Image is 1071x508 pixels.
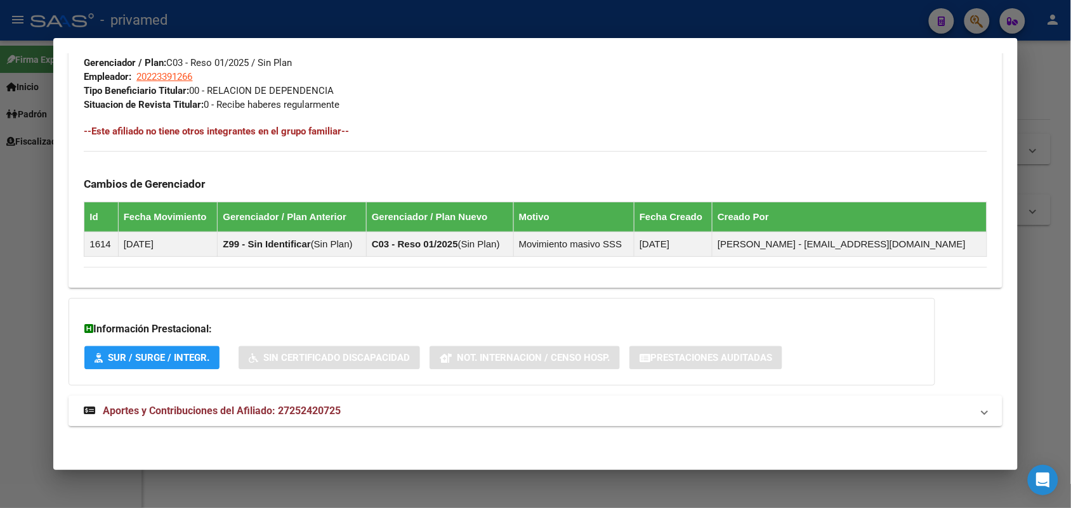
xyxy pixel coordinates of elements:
td: ( ) [218,232,366,257]
strong: Z99 - Sin Identificar [223,238,310,249]
strong: C03 - Reso 01/2025 [372,238,458,249]
span: 0 - Recibe haberes regularmente [84,99,339,110]
button: SUR / SURGE / INTEGR. [84,346,220,370]
span: Sin Plan [461,238,497,249]
td: [PERSON_NAME] - [EMAIL_ADDRESS][DOMAIN_NAME] [713,232,987,257]
td: 1614 [84,232,118,257]
th: Gerenciador / Plan Nuevo [366,202,513,232]
th: Gerenciador / Plan Anterior [218,202,366,232]
th: Id [84,202,118,232]
th: Creado Por [713,202,987,232]
span: Sin Certificado Discapacidad [263,353,410,364]
td: [DATE] [118,232,218,257]
h3: Información Prestacional: [84,322,919,337]
td: [DATE] [634,232,713,257]
mat-expansion-panel-header: Aportes y Contribuciones del Afiliado: 27252420725 [69,396,1002,426]
button: Sin Certificado Discapacidad [239,346,420,370]
h3: Cambios de Gerenciador [84,177,987,191]
span: Prestaciones Auditadas [650,353,772,364]
th: Fecha Creado [634,202,713,232]
td: Movimiento masivo SSS [513,232,634,257]
th: Motivo [513,202,634,232]
td: ( ) [366,232,513,257]
strong: Situacion de Revista Titular: [84,99,204,110]
span: Aportes y Contribuciones del Afiliado: 27252420725 [103,405,341,417]
span: SUR / SURGE / INTEGR. [108,353,209,364]
strong: Empleador: [84,71,131,82]
span: C03 - Reso 01/2025 / Sin Plan [84,57,292,68]
button: Prestaciones Auditadas [629,346,782,370]
strong: Gerenciador / Plan: [84,57,166,68]
th: Fecha Movimiento [118,202,218,232]
div: Open Intercom Messenger [1028,465,1058,495]
span: 20223391266 [136,71,192,82]
span: Not. Internacion / Censo Hosp. [457,353,610,364]
h4: --Este afiliado no tiene otros integrantes en el grupo familiar-- [84,124,987,138]
span: Sin Plan [314,238,350,249]
button: Not. Internacion / Censo Hosp. [430,346,620,370]
span: 00 - RELACION DE DEPENDENCIA [84,85,334,96]
strong: Tipo Beneficiario Titular: [84,85,189,96]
